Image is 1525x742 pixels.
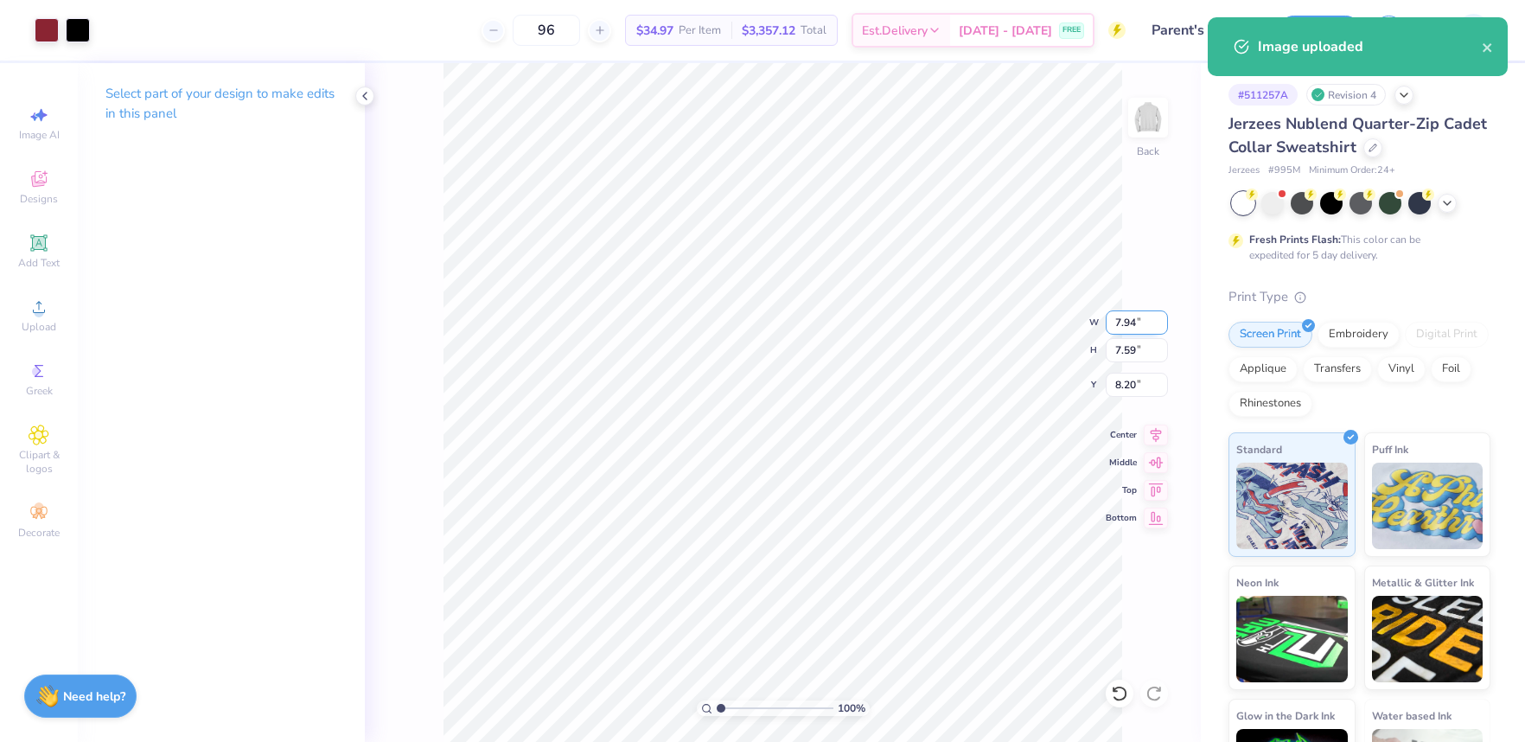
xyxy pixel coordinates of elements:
[1482,36,1494,57] button: close
[1228,391,1312,417] div: Rhinestones
[1106,429,1137,441] span: Center
[1228,163,1260,178] span: Jerzees
[26,384,53,398] span: Greek
[1236,440,1282,458] span: Standard
[1372,463,1484,549] img: Puff Ink
[63,688,125,705] strong: Need help?
[18,526,60,540] span: Decorate
[1228,322,1312,348] div: Screen Print
[1268,163,1300,178] span: # 995M
[1303,356,1372,382] div: Transfers
[1372,707,1452,725] span: Water based Ink
[1228,287,1490,307] div: Print Type
[1106,484,1137,496] span: Top
[862,22,928,40] span: Est. Delivery
[636,22,673,40] span: $34.97
[1062,24,1081,36] span: FREE
[19,128,60,142] span: Image AI
[22,320,56,334] span: Upload
[105,84,337,124] p: Select part of your design to make edits in this panel
[1131,100,1165,135] img: Back
[1106,457,1137,469] span: Middle
[1106,512,1137,524] span: Bottom
[1372,596,1484,682] img: Metallic & Glitter Ink
[838,700,865,716] span: 100 %
[801,22,826,40] span: Total
[959,22,1052,40] span: [DATE] - [DATE]
[1139,13,1266,48] input: Untitled Design
[1306,84,1386,106] div: Revision 4
[1309,163,1395,178] span: Minimum Order: 24 +
[1236,596,1348,682] img: Neon Ink
[1372,573,1474,592] span: Metallic & Glitter Ink
[1431,356,1471,382] div: Foil
[20,192,58,206] span: Designs
[1258,36,1482,57] div: Image uploaded
[1236,463,1348,549] img: Standard
[679,22,721,40] span: Per Item
[1318,322,1400,348] div: Embroidery
[1228,356,1298,382] div: Applique
[1228,113,1487,157] span: Jerzees Nublend Quarter-Zip Cadet Collar Sweatshirt
[1372,440,1408,458] span: Puff Ink
[1236,707,1335,725] span: Glow in the Dark Ink
[513,15,580,46] input: – –
[18,256,60,270] span: Add Text
[9,448,69,476] span: Clipart & logos
[1405,322,1489,348] div: Digital Print
[742,22,795,40] span: $3,357.12
[1377,356,1426,382] div: Vinyl
[1236,573,1279,592] span: Neon Ink
[1137,144,1159,159] div: Back
[1228,84,1298,106] div: # 511257A
[1249,232,1462,263] div: This color can be expedited for 5 day delivery.
[1249,233,1341,246] strong: Fresh Prints Flash:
